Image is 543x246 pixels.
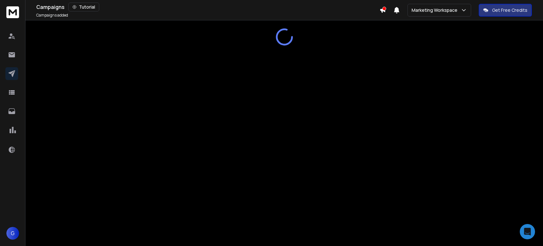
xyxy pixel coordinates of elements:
[6,227,19,240] button: G
[492,7,527,13] p: Get Free Credits
[36,3,379,11] div: Campaigns
[68,3,99,11] button: Tutorial
[520,224,535,239] div: Open Intercom Messenger
[36,13,68,18] p: Campaigns added
[479,4,532,17] button: Get Free Credits
[412,7,460,13] p: Marketing Workspace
